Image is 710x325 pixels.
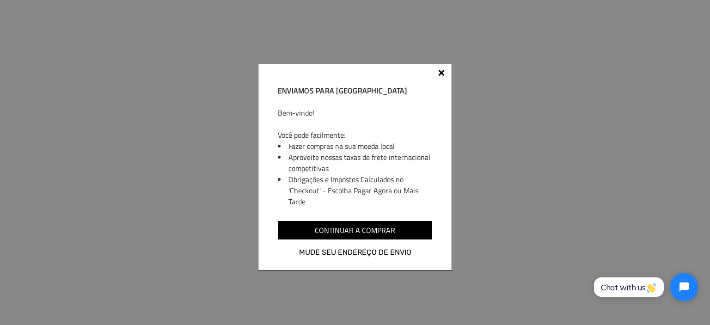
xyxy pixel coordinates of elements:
[278,246,432,258] a: Mude seu endereço de envio
[278,129,432,141] p: Você pode facilmente:
[584,265,706,309] iframe: Tidio Chat
[113,38,163,47] span: Phone Number
[278,221,432,239] input: Continuar a comprar
[288,174,432,207] li: Obrigações e Impostos Calculados no 'Checkout' - Escolha Pagar Agora ou Mais Tarde
[288,141,432,152] li: Fazer compras na sua moeda local
[278,107,432,118] p: Bem-vindo!
[288,152,432,174] li: Aproveite nossas taxas de frete internacional competitivas
[278,85,432,96] h2: Enviamos para [GEOGRAPHIC_DATA]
